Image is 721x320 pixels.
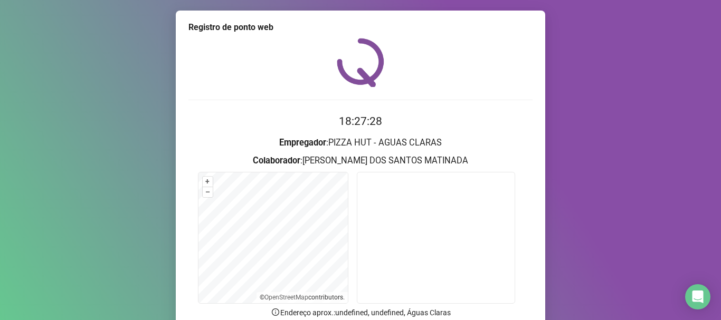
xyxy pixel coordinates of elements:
[203,187,213,197] button: –
[188,154,533,168] h3: : [PERSON_NAME] DOS SANTOS MATINADA
[188,136,533,150] h3: : PIZZA HUT - AGUAS CLARAS
[264,294,308,301] a: OpenStreetMap
[203,177,213,187] button: +
[188,21,533,34] div: Registro de ponto web
[279,138,326,148] strong: Empregador
[271,307,280,317] span: info-circle
[188,307,533,318] p: Endereço aprox. : undefined, undefined, Águas Claras
[253,156,300,166] strong: Colaborador
[339,115,382,128] time: 18:27:28
[685,284,710,309] div: Open Intercom Messenger
[337,38,384,87] img: QRPoint
[260,294,345,301] li: © contributors.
